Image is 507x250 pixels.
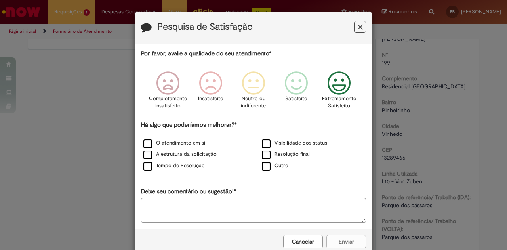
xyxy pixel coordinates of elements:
label: O atendimento em si [143,139,205,147]
label: Por favor, avalie a qualidade do seu atendimento* [141,50,271,58]
div: Neutro ou indiferente [233,65,274,120]
label: Tempo de Resolução [143,162,205,170]
p: Neutro ou indiferente [239,95,268,110]
div: Insatisfeito [191,65,231,120]
p: Extremamente Satisfeito [322,95,356,110]
div: Completamente Insatisfeito [147,65,188,120]
p: Completamente Insatisfeito [149,95,187,110]
label: A estrutura da solicitação [143,151,217,158]
p: Insatisfeito [198,95,223,103]
div: Satisfeito [276,65,316,120]
div: Extremamente Satisfeito [319,65,359,120]
label: Visibilidade dos status [262,139,327,147]
button: Cancelar [283,235,323,248]
div: Há algo que poderíamos melhorar?* [141,121,366,172]
label: Pesquisa de Satisfação [157,22,253,32]
label: Deixe seu comentário ou sugestão!* [141,187,236,196]
label: Resolução final [262,151,310,158]
p: Satisfeito [285,95,307,103]
label: Outro [262,162,288,170]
